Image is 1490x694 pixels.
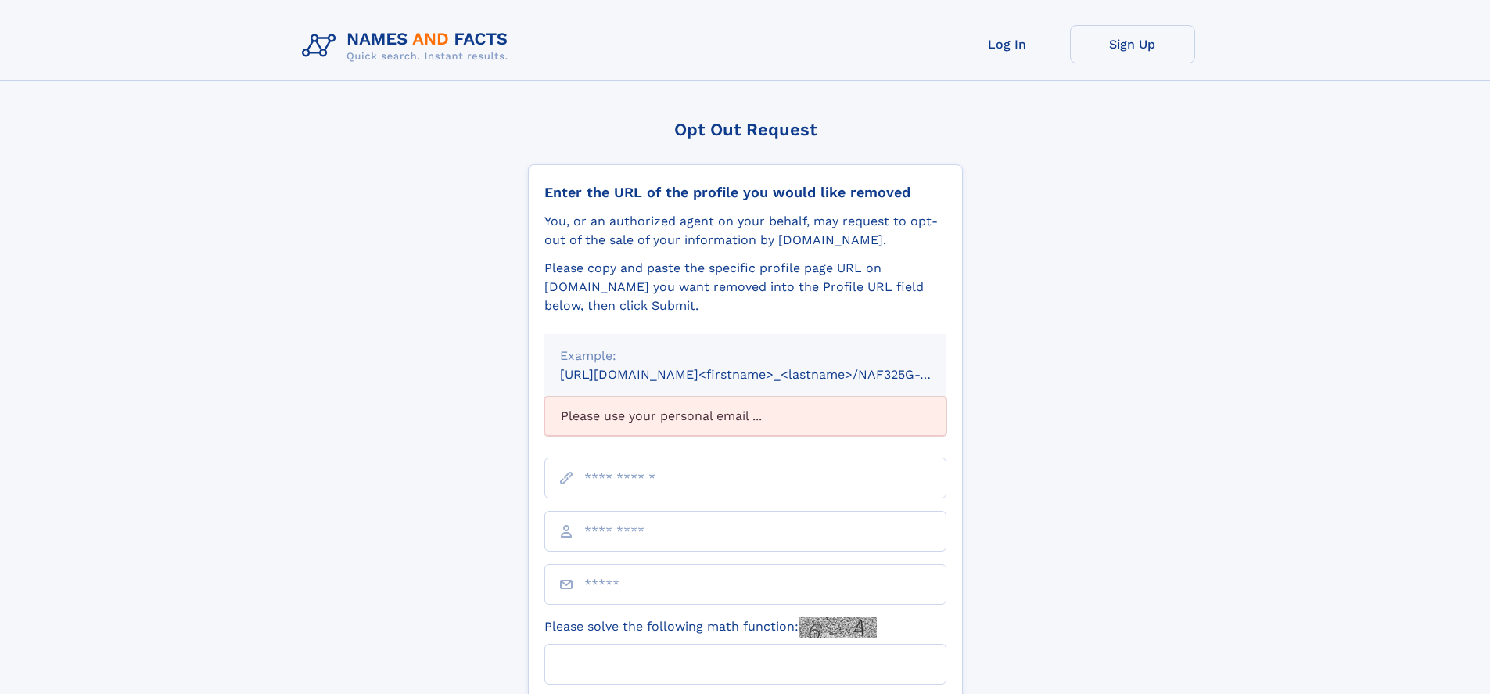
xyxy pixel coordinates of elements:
a: Log In [945,25,1070,63]
div: Please use your personal email ... [544,397,946,436]
div: You, or an authorized agent on your behalf, may request to opt-out of the sale of your informatio... [544,212,946,250]
div: Example: [560,347,931,365]
div: Opt Out Request [528,120,963,139]
label: Please solve the following math function: [544,617,877,638]
div: Enter the URL of the profile you would like removed [544,184,946,201]
div: Please copy and paste the specific profile page URL on [DOMAIN_NAME] you want removed into the Pr... [544,259,946,315]
img: Logo Names and Facts [296,25,521,67]
small: [URL][DOMAIN_NAME]<firstname>_<lastname>/NAF325G-xxxxxxxx [560,367,976,382]
a: Sign Up [1070,25,1195,63]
